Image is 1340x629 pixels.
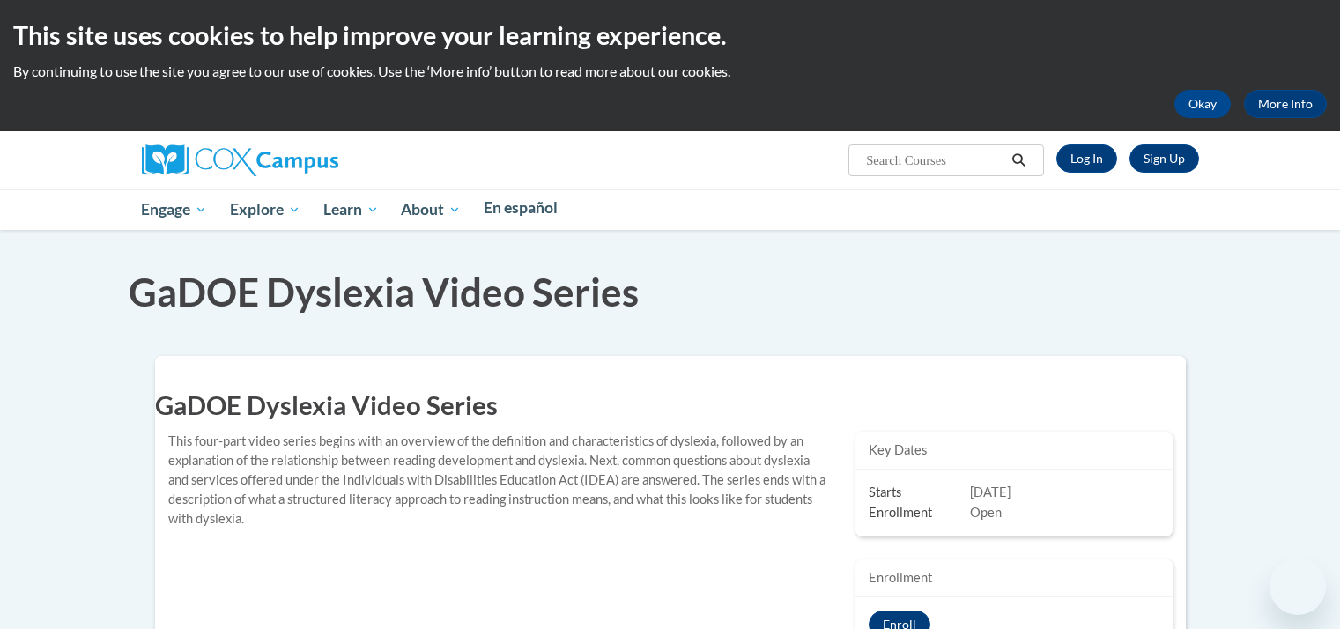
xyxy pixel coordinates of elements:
a: En español [472,189,569,226]
span: Explore [230,199,300,220]
button: Okay [1174,90,1231,118]
p: By continuing to use the site you agree to our use of cookies. Use the ‘More info’ button to read... [13,62,1327,81]
a: Register [1129,144,1199,173]
iframe: Button to launch messaging window [1270,559,1326,615]
a: More Info [1244,90,1327,118]
a: Log In [1056,144,1117,173]
span: En español [484,198,558,217]
a: Cox Campus [142,152,338,166]
div: Enrollment [855,559,1173,597]
span: Enrollment [869,504,970,523]
input: Search Courses [864,150,1005,171]
button: Search [1005,150,1032,171]
span: GaDOE Dyslexia Video Series [129,269,639,314]
span: About [401,199,461,220]
div: This four-part video series begins with an overview of the definition and characteristics of dysl... [155,432,842,529]
h1: GaDOE Dyslexia Video Series [155,387,1186,423]
div: Key Dates [855,432,1173,470]
a: About [389,189,472,230]
span: Engage [141,199,207,220]
div: Main menu [115,189,1225,230]
span: [DATE] [970,485,1011,499]
img: Cox Campus [142,144,338,176]
span: Starts [869,484,970,503]
h2: This site uses cookies to help improve your learning experience. [13,18,1327,53]
a: Learn [312,189,390,230]
a: Explore [218,189,312,230]
span: Open [970,505,1002,520]
span: Learn [323,199,379,220]
a: Engage [130,189,219,230]
i:  [1011,154,1026,167]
